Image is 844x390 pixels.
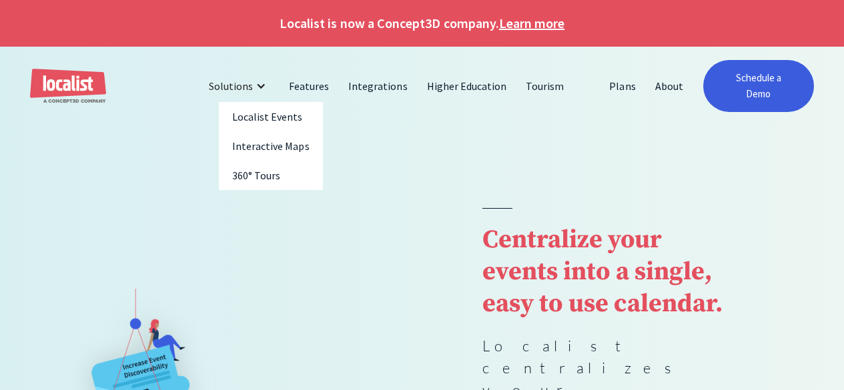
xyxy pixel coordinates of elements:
[219,102,323,190] nav: Solutions
[30,69,106,104] a: home
[646,70,693,102] a: About
[418,70,517,102] a: Higher Education
[209,78,253,94] div: Solutions
[219,131,323,161] a: Interactive Maps
[280,70,339,102] a: Features
[339,70,417,102] a: Integrations
[516,70,574,102] a: Tourism
[482,224,723,320] strong: Centralize your events into a single, easy to use calendar.
[703,60,814,112] a: Schedule a Demo
[219,161,323,190] a: 360° Tours
[499,13,564,33] a: Learn more
[600,70,645,102] a: Plans
[219,102,323,131] a: Localist Events
[199,70,280,102] div: Solutions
